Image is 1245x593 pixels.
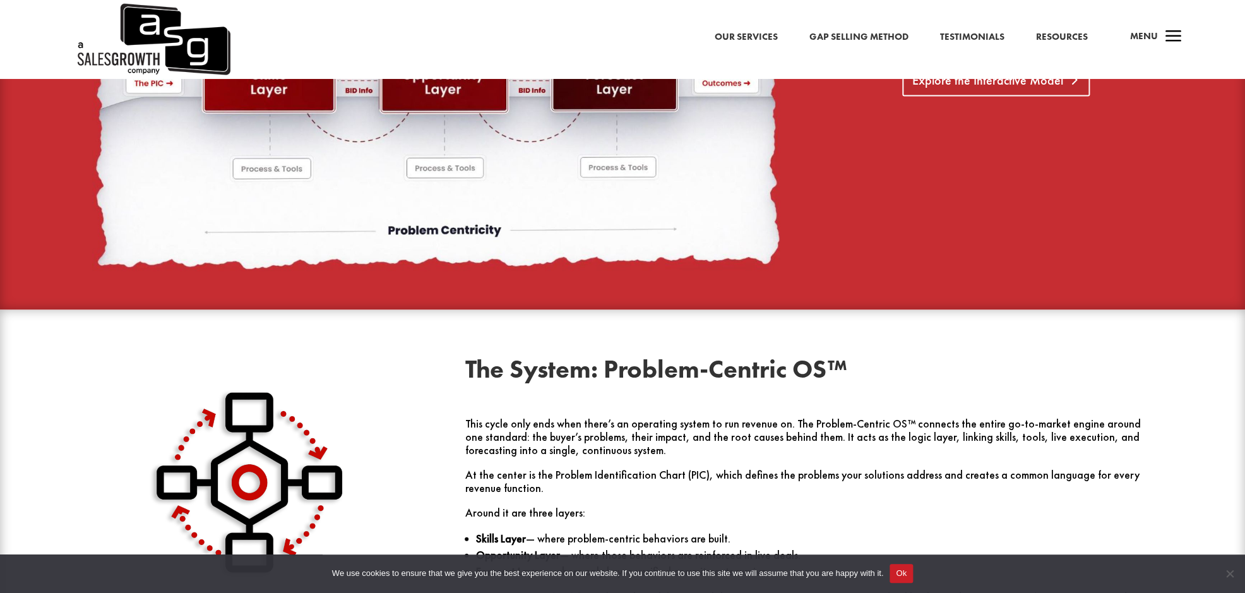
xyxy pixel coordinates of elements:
li: — where those behaviors are reinforced in live deals. [476,546,1153,563]
h2: The System: Problem-Centric OS™ [465,356,1153,388]
a: Testimonials [940,29,1004,45]
span: We use cookies to ensure that we give you the best experience on our website. If you continue to ... [332,567,883,580]
p: This cycle only ends when there’s an operating system to run revenue on. The Problem-Centric OS™ ... [465,417,1153,468]
li: — where problem-centric behaviors are built. [476,530,1153,546]
strong: Opportunity Layer [476,548,560,561]
button: Ok [890,564,913,583]
p: At the center is the Problem Identification Chart (PIC), which defines the problems your solution... [465,468,1153,506]
span: Menu [1130,30,1158,42]
a: Explore the Interactive Model [902,64,1090,96]
span: a [1161,25,1186,50]
a: Resources [1036,29,1088,45]
span: No [1223,567,1236,580]
a: Our Services [715,29,778,45]
a: Gap Selling Method [809,29,908,45]
p: Around it are three layers: [465,506,1153,530]
strong: Skills Layer [476,531,526,545]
